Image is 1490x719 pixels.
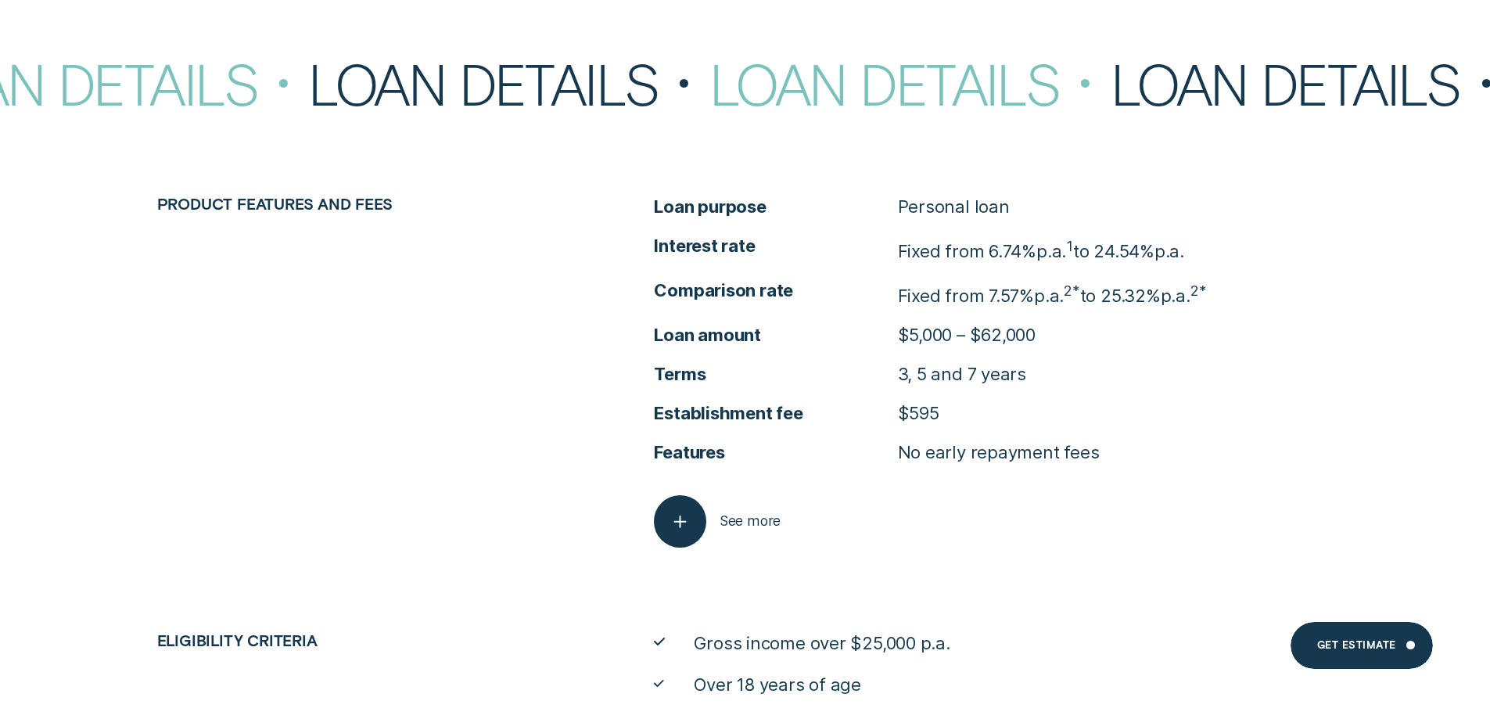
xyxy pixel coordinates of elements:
p: Fixed from 6.74% to 24.54% [898,234,1185,263]
span: Per Annum [1154,240,1184,261]
div: Product features and fees [148,195,546,213]
div: Loan Details [709,56,1111,111]
span: Over 18 years of age [694,673,861,696]
span: p.a. [1161,285,1190,306]
span: Per Annum [1036,240,1066,261]
span: Establishment fee [654,401,897,425]
span: Gross income over $25,000 p.a. [694,631,950,655]
p: $595 [898,401,939,425]
sup: 1 [1066,237,1073,254]
span: p.a. [1034,285,1064,306]
span: Loan purpose [654,195,897,218]
span: Terms [654,362,897,386]
span: Per Annum [1034,285,1064,306]
p: No early repayment fees [898,440,1100,464]
span: Features [654,440,897,464]
span: Per Annum [1161,285,1190,306]
div: Eligibility criteria [148,631,546,649]
span: Comparison rate [654,279,897,302]
p: Fixed from 7.57% to 25.32% [898,279,1207,307]
span: Loan amount [654,323,897,347]
span: Interest rate [654,234,897,257]
p: $5,000 – $62,000 [898,323,1036,347]
p: Personal loan [898,195,1010,218]
span: p.a. [1154,240,1184,261]
span: p.a. [1036,240,1066,261]
div: Loan Details [308,56,709,111]
span: See more [720,512,781,530]
button: See more [654,495,781,548]
a: Get Estimate [1291,622,1432,669]
p: 3, 5 and 7 years [898,362,1026,386]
